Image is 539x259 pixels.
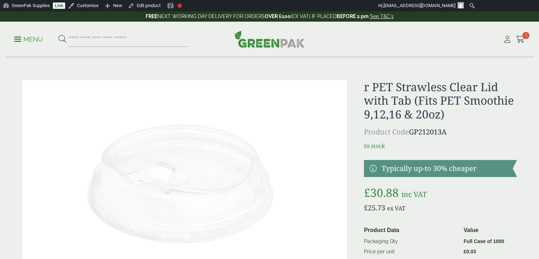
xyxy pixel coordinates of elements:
[402,189,427,199] span: inc VAT
[516,36,525,43] i: Cart
[503,36,512,43] i: My Account
[178,4,182,8] div: Focus keyphrase not set
[265,13,291,19] strong: OVER £100
[461,225,514,236] th: Value
[361,225,461,236] th: Product Data
[516,34,525,45] a: 3
[364,127,409,137] span: Product Code
[235,31,305,48] img: GreenPak Supplies
[146,13,157,19] strong: FREE
[364,203,385,213] bdi: 25.73
[387,204,405,212] span: ex VAT
[364,80,517,121] h1: r PET Strawless Clear Lid with Tab (Fits PET Smoothie 9,12,16 & 20oz)
[383,3,455,8] span: [EMAIL_ADDRESS][DOMAIN_NAME]
[364,142,517,150] p: In stock
[464,249,476,254] bdi: 0.03
[14,35,43,42] a: Menu
[14,35,43,44] p: Menu
[53,2,65,9] a: Live
[522,32,529,39] span: 3
[464,249,466,254] span: £
[364,185,370,200] span: £
[464,238,504,244] strong: Full Case of 1000
[364,185,399,200] bdi: 30.88
[364,127,517,137] p: GP212013A
[337,13,369,19] strong: BEFORE 2 pm
[364,203,368,213] span: £
[361,236,461,247] td: Packaging Qty
[370,13,394,19] a: See T&C's
[361,247,461,257] td: Price per unit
